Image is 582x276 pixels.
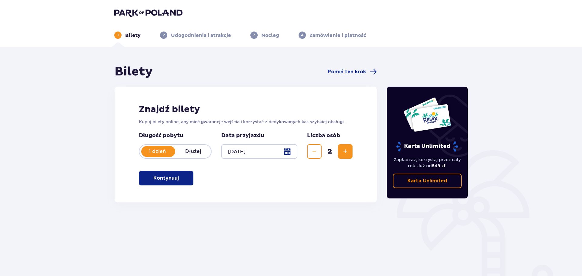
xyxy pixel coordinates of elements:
[299,32,366,39] div: 4Zamówienie i płatność
[221,132,264,139] p: Data przyjazdu
[432,163,445,168] span: 649 zł
[261,32,279,39] p: Nocleg
[139,132,212,139] p: Długość pobytu
[328,68,366,75] span: Pomiń ten krok
[125,32,141,39] p: Bilety
[160,32,231,39] div: 2Udogodnienia i atrakcje
[323,147,337,156] span: 2
[114,8,182,17] img: Park of Poland logo
[301,32,303,38] p: 4
[328,68,377,75] a: Pomiń ten krok
[115,64,153,79] h1: Bilety
[139,119,353,125] p: Kupuj bilety online, aby mieć gwarancję wejścia i korzystać z dedykowanych kas szybkiej obsługi.
[253,32,255,38] p: 3
[393,157,462,169] p: Zapłać raz, korzystaj przez cały rok. Już od !
[403,97,451,132] img: Dwie karty całoroczne do Suntago z napisem 'UNLIMITED RELAX', na białym tle z tropikalnymi liśćmi...
[139,104,353,115] h2: Znajdź bilety
[396,141,459,152] p: Karta Unlimited
[171,32,231,39] p: Udogodnienia i atrakcje
[407,178,447,184] p: Karta Unlimited
[114,32,141,39] div: 1Bilety
[153,175,179,181] p: Kontynuuj
[309,32,366,39] p: Zamówienie i płatność
[393,174,462,188] a: Karta Unlimited
[139,148,175,155] p: 1 dzień
[250,32,279,39] div: 3Nocleg
[338,144,353,159] button: Zwiększ
[307,144,322,159] button: Zmniejsz
[307,132,340,139] p: Liczba osób
[139,171,193,185] button: Kontynuuj
[175,148,211,155] p: Dłużej
[163,32,165,38] p: 2
[117,32,119,38] p: 1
